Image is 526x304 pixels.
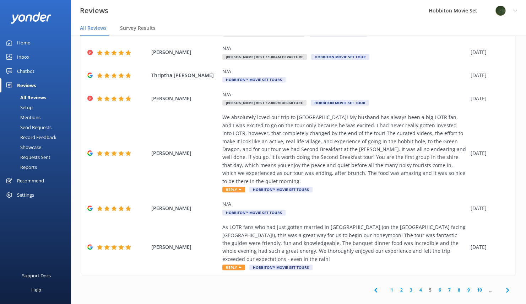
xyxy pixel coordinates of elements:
div: [DATE] [471,48,506,56]
div: Settings [17,188,34,202]
h3: Reviews [80,5,108,16]
span: Hobbiton™ Movie Set Tours [222,210,286,215]
a: 3 [406,287,416,293]
div: [DATE] [471,95,506,102]
span: [PERSON_NAME] Rest 11.00am Departure [222,54,307,60]
img: yonder-white-logo.png [11,12,51,24]
span: [PERSON_NAME] [151,243,219,251]
span: [PERSON_NAME] [151,95,219,102]
div: Reports [4,162,37,172]
a: 1 [387,287,397,293]
span: Survey Results [120,25,156,32]
a: 4 [416,287,425,293]
div: All Reviews [4,92,46,102]
div: [DATE] [471,204,506,212]
div: Mentions [4,112,40,122]
span: Hobbiton Movie Set Tour [311,54,369,60]
span: Hobbiton™ Movie Set Tours [249,187,313,192]
div: Setup [4,102,33,112]
div: Inbox [17,50,29,64]
div: Send Requests [4,122,51,132]
span: [PERSON_NAME] Rest 12.00pm Departure [222,100,307,106]
a: Record Feedback [4,132,71,142]
span: Hobbiton Movie Set Tour [311,100,369,106]
a: 6 [435,287,445,293]
a: Send Requests [4,122,71,132]
img: 34-1720495293.png [495,5,506,16]
span: All Reviews [80,25,107,32]
div: N/A [222,91,467,98]
div: [DATE] [471,149,506,157]
div: Showcase [4,142,41,152]
div: Home [17,36,30,50]
span: [PERSON_NAME] [151,149,219,157]
a: Mentions [4,112,71,122]
a: 10 [473,287,486,293]
span: [PERSON_NAME] [151,204,219,212]
span: Hobbiton™ Movie Set Tours [222,77,286,82]
div: Help [31,283,41,297]
a: Showcase [4,142,71,152]
div: N/A [222,44,467,52]
div: Recommend [17,174,44,188]
span: [PERSON_NAME] [151,48,219,56]
div: [DATE] [471,243,506,251]
a: All Reviews [4,92,71,102]
a: 2 [397,287,406,293]
div: Requests Sent [4,152,50,162]
div: N/A [222,68,467,75]
div: As LOTR fans who had just gotten married in [GEOGRAPHIC_DATA] (on the [GEOGRAPHIC_DATA] facing [G... [222,223,467,263]
a: 5 [425,287,435,293]
span: Reply [222,265,245,270]
span: ... [486,287,496,293]
a: Requests Sent [4,152,71,162]
div: Support Docs [22,268,51,283]
span: Hobbiton™ Movie Set Tours [249,265,313,270]
div: We absolutely loved our trip to [GEOGRAPHIC_DATA]! My husband has always been a big LOTR fan, and... [222,113,467,185]
a: 9 [464,287,473,293]
a: Setup [4,102,71,112]
div: N/A [222,200,467,208]
a: 7 [445,287,454,293]
div: Chatbot [17,64,34,78]
span: Thriptha [PERSON_NAME] [151,71,219,79]
a: 8 [454,287,464,293]
div: Record Feedback [4,132,56,142]
div: [DATE] [471,71,506,79]
a: Reports [4,162,71,172]
div: Reviews [17,78,36,92]
span: Reply [222,187,245,192]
